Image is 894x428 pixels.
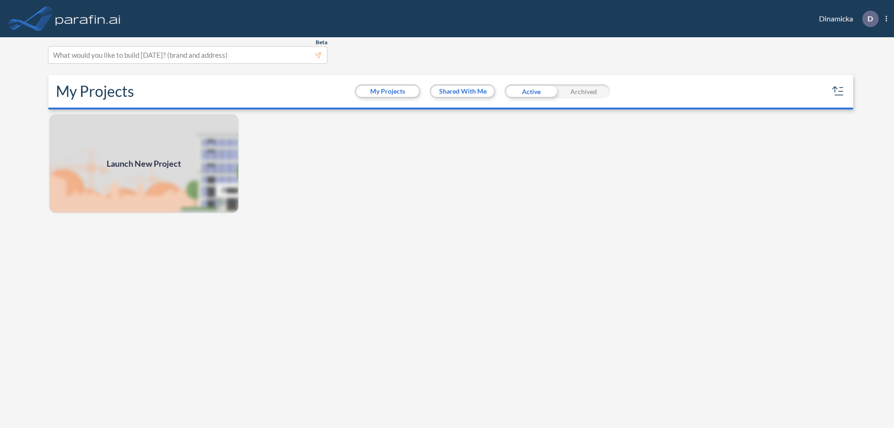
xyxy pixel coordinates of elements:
[107,157,181,170] span: Launch New Project
[48,113,239,214] img: add
[356,86,419,97] button: My Projects
[867,14,873,23] p: D
[54,9,122,28] img: logo
[505,84,557,98] div: Active
[831,84,846,99] button: sort
[48,113,239,214] a: Launch New Project
[316,39,327,46] span: Beta
[431,86,494,97] button: Shared With Me
[56,82,134,100] h2: My Projects
[805,11,887,27] div: Dinamicka
[557,84,610,98] div: Archived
